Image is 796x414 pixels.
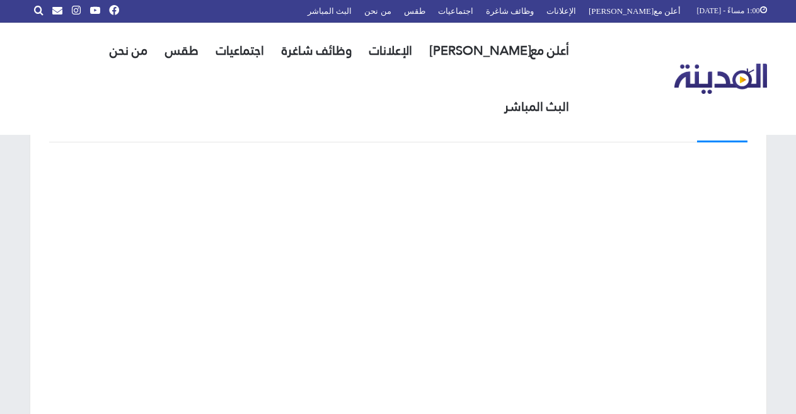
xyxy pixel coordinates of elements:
[273,23,361,79] a: وظائف شاغرة
[361,23,421,79] a: الإعلانات
[156,23,207,79] a: طقس
[101,23,156,79] a: من نحن
[674,64,767,95] img: تلفزيون المدينة
[421,23,578,79] a: أعلن مع[PERSON_NAME]
[495,79,578,135] a: البث المباشر
[207,23,273,79] a: اجتماعيات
